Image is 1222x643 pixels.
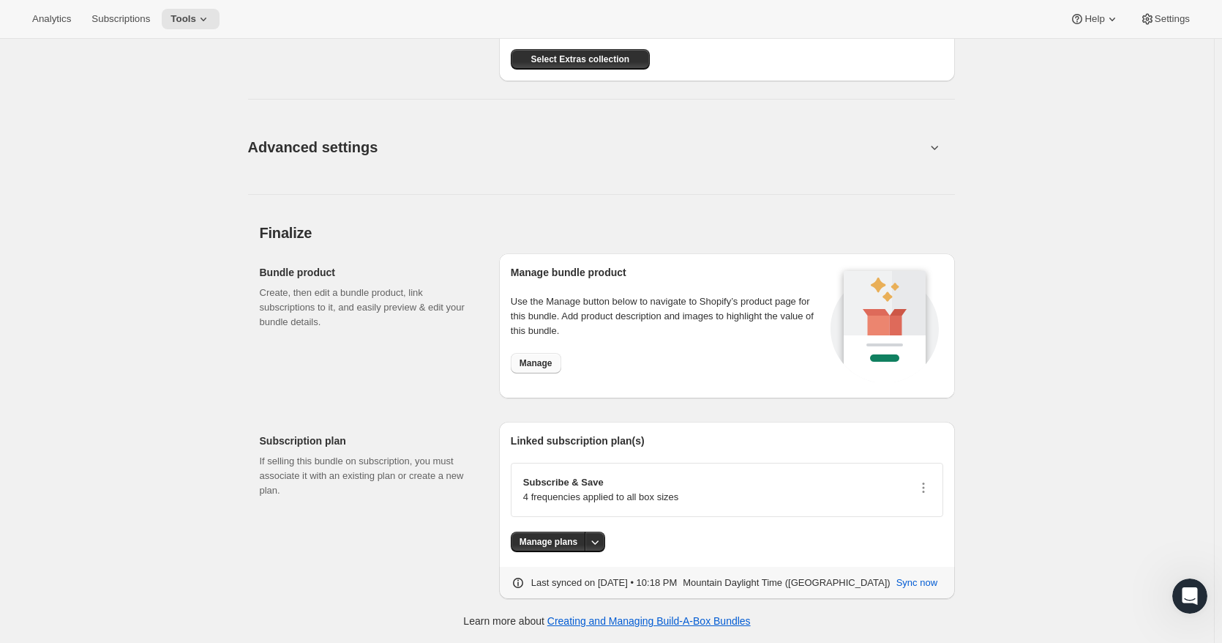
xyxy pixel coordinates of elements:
div: AI Agent and team can help [30,284,222,300]
p: Mountain Daylight Time ([GEOGRAPHIC_DATA]) [683,576,890,590]
div: Profile image for BrianThats exactly what I was looking for! Thanks, I'll let you know how it goe... [15,194,277,248]
div: Recent messageProfile image for BrianThats exactly what I was looking for! Thanks, I'll let you k... [15,172,278,249]
h2: Bundle product [260,265,476,280]
button: More actions [585,532,605,552]
p: Learn more about [463,614,750,628]
p: Use the Manage button below to navigate to Shopify’s product page for this bundle. Add product de... [511,294,826,338]
span: Subscriptions [91,13,150,25]
button: Sync now [888,571,946,595]
h2: Finalize [260,224,955,242]
img: Profile image for Fin [228,275,245,293]
span: Manage plans [520,536,577,548]
button: Analytics [23,9,80,29]
span: Help [1084,13,1104,25]
p: How can we help? [29,129,263,154]
img: Profile image for Brian [30,207,59,236]
span: Select Extras collection [531,53,629,65]
img: Profile image for Adrian [199,23,228,53]
div: Ask a question [30,269,222,284]
button: Advanced settings [239,119,934,175]
span: Analytics [32,13,71,25]
h2: Linked subscription plan(s) [511,434,943,448]
div: [PERSON_NAME] [65,221,150,237]
button: Settings [1131,9,1199,29]
span: Settings [1155,13,1190,25]
p: Subscribe & Save [523,475,678,490]
img: Profile image for Facundo [171,23,200,53]
span: Advanced settings [248,135,378,159]
p: Hi [PERSON_NAME] [29,104,263,129]
h2: Manage bundle product [511,265,826,280]
button: Manage plans [511,532,586,552]
p: Create, then edit a bundle product, link subscriptions to it, and easily preview & edit your bund... [260,286,476,330]
p: Last synced on [DATE] • 10:18 PM [531,576,677,590]
h2: Subscription plan [260,434,476,448]
button: Select Extras collection [511,49,650,70]
a: Creating and Managing Build-A-Box Bundles [547,615,751,627]
div: Close [252,23,278,50]
div: Ask a questionAI Agent and team can helpProfile image for Fin [15,256,278,312]
span: Tools [170,13,196,25]
button: Manage [511,353,561,373]
span: Home [56,494,89,504]
span: Sync now [896,576,937,590]
p: If selling this bundle on subscription, you must associate it with an existing plan or create a n... [260,454,476,498]
button: Help [1061,9,1128,29]
button: Messages [146,457,293,516]
span: Thats exactly what I was looking for! Thanks, I'll let you know how it goes and if I have any fur... [65,207,700,219]
button: Subscriptions [83,9,159,29]
img: logo [29,31,114,48]
img: Profile image for Brian [143,23,173,53]
span: Messages [195,494,245,504]
iframe: Intercom live chat [1172,579,1207,614]
div: • [DATE] [153,221,194,237]
button: Tools [162,9,220,29]
span: Manage [520,357,552,369]
p: 4 frequencies applied to all box sizes [523,490,678,505]
div: Recent message [30,185,263,200]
